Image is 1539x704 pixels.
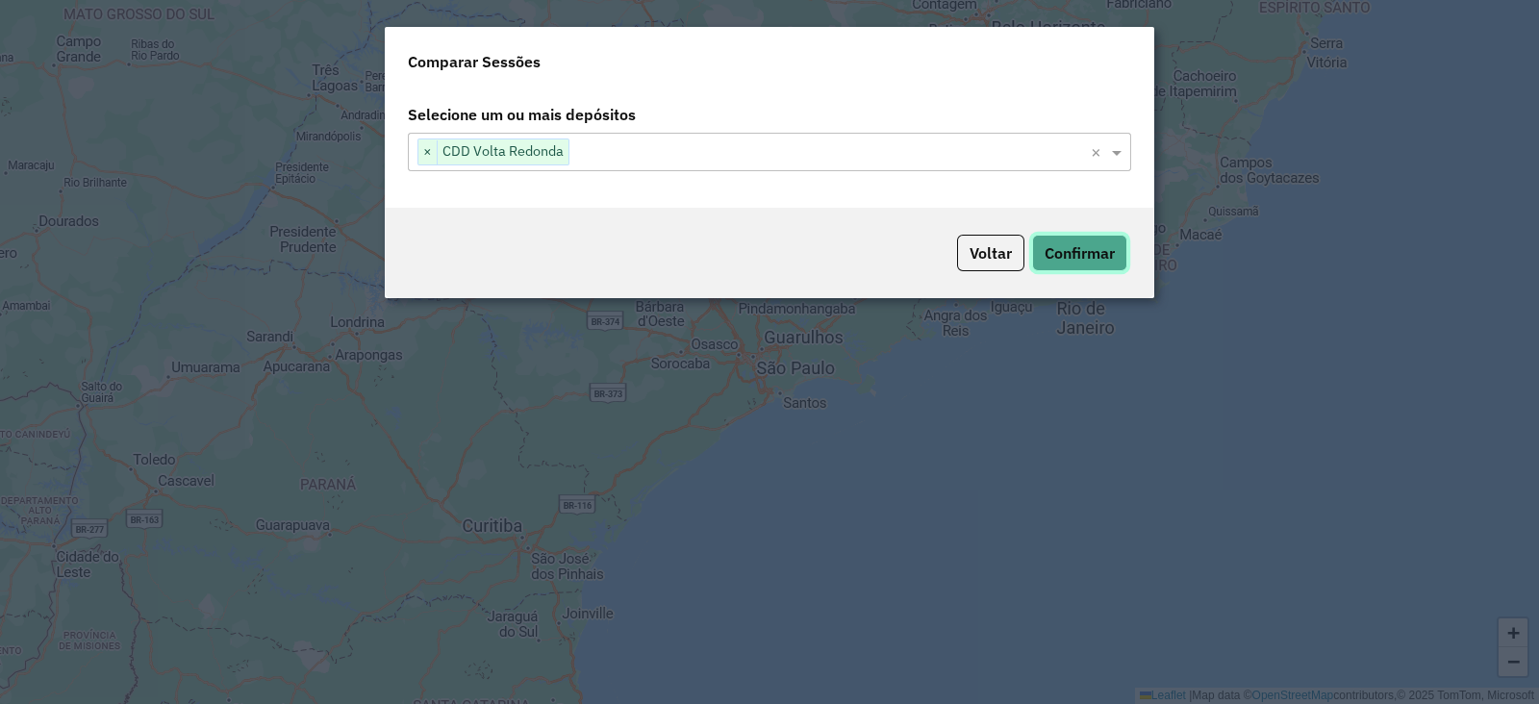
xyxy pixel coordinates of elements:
[408,50,541,73] h4: Comparar Sessões
[396,96,1143,133] label: Selecione um ou mais depósitos
[418,140,438,163] span: ×
[1032,235,1127,271] button: Confirmar
[438,139,568,163] span: CDD Volta Redonda
[957,235,1024,271] button: Voltar
[1091,140,1107,163] span: Clear all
